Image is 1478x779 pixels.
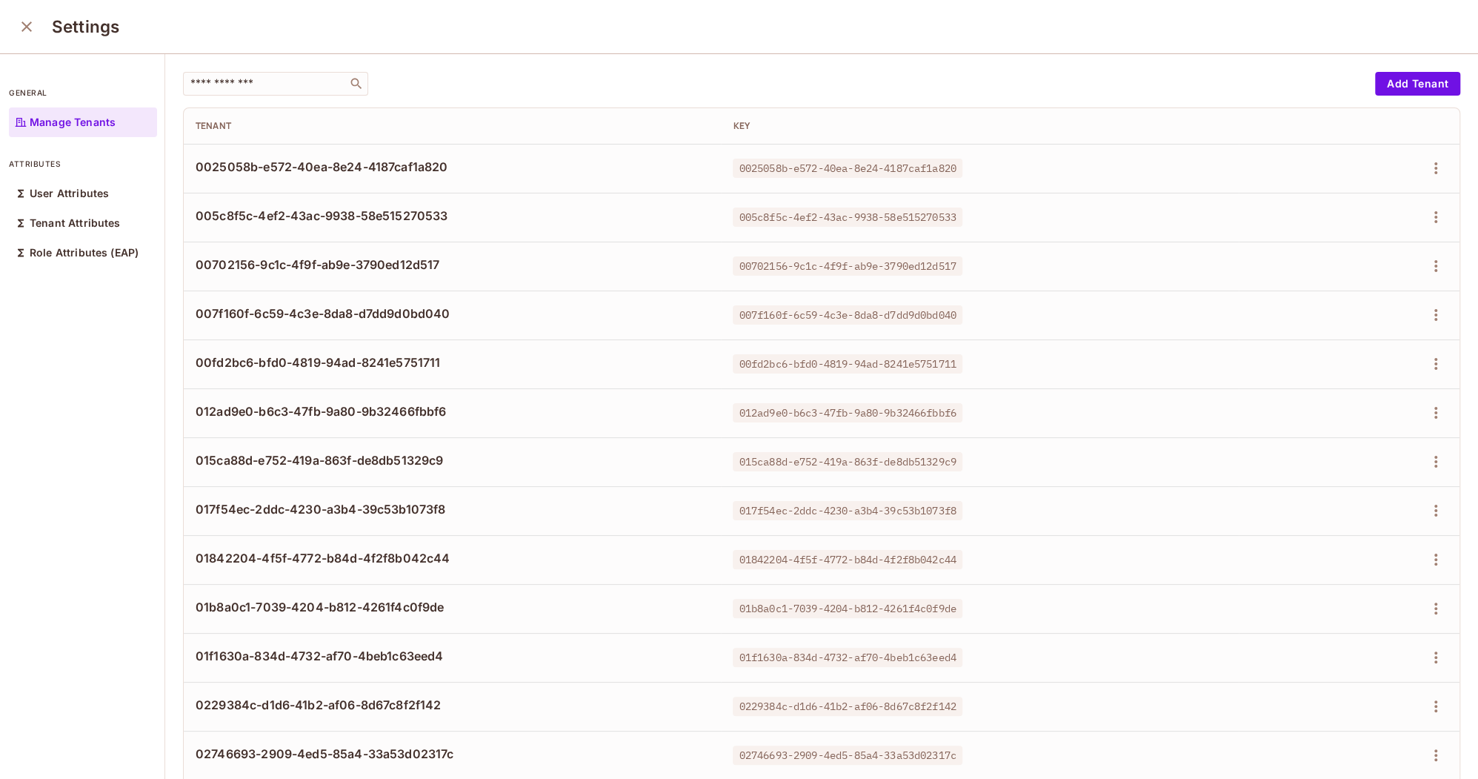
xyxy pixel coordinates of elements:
p: attributes [9,158,157,170]
span: 0229384c-d1d6-41b2-af06-8d67c8f2f142 [733,697,962,716]
span: 017f54ec-2ddc-4230-a3b4-39c53b1073f8 [196,501,709,517]
span: 01f1630a-834d-4732-af70-4beb1c63eed4 [733,648,962,667]
div: Key [733,120,1226,132]
span: 0025058b-e572-40ea-8e24-4187caf1a820 [733,159,962,178]
span: 015ca88d-e752-419a-863f-de8db51329c9 [733,452,962,471]
span: 005c8f5c-4ef2-43ac-9938-58e515270533 [196,208,709,224]
span: 017f54ec-2ddc-4230-a3b4-39c53b1073f8 [733,501,962,520]
button: close [12,12,41,42]
span: 005c8f5c-4ef2-43ac-9938-58e515270533 [733,208,962,227]
span: 007f160f-6c59-4c3e-8da8-d7dd9d0bd040 [733,305,962,325]
span: 01b8a0c1-7039-4204-b812-4261f4c0f9de [733,599,962,618]
p: Tenant Attributes [30,217,121,229]
span: 01f1630a-834d-4732-af70-4beb1c63eed4 [196,648,709,664]
span: 00702156-9c1c-4f9f-ab9e-3790ed12d517 [733,256,962,276]
h3: Settings [52,16,119,37]
span: 012ad9e0-b6c3-47fb-9a80-9b32466fbbf6 [196,403,709,420]
p: Role Attributes (EAP) [30,247,139,259]
span: 00fd2bc6-bfd0-4819-94ad-8241e5751711 [733,354,962,374]
p: Manage Tenants [30,116,116,128]
span: 0229384c-d1d6-41b2-af06-8d67c8f2f142 [196,697,709,713]
span: 00fd2bc6-bfd0-4819-94ad-8241e5751711 [196,354,709,371]
p: general [9,87,157,99]
span: 0025058b-e572-40ea-8e24-4187caf1a820 [196,159,709,175]
span: 02746693-2909-4ed5-85a4-33a53d02317c [196,746,709,762]
span: 01842204-4f5f-4772-b84d-4f2f8b042c44 [196,550,709,566]
div: Tenant [196,120,709,132]
span: 007f160f-6c59-4c3e-8da8-d7dd9d0bd040 [196,305,709,322]
p: User Attributes [30,188,109,199]
span: 00702156-9c1c-4f9f-ab9e-3790ed12d517 [196,256,709,273]
span: 01842204-4f5f-4772-b84d-4f2f8b042c44 [733,550,962,569]
span: 01b8a0c1-7039-4204-b812-4261f4c0f9de [196,599,709,615]
button: Add Tenant [1375,72,1460,96]
span: 015ca88d-e752-419a-863f-de8db51329c9 [196,452,709,468]
span: 02746693-2909-4ed5-85a4-33a53d02317c [733,746,962,765]
span: 012ad9e0-b6c3-47fb-9a80-9b32466fbbf6 [733,403,962,422]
